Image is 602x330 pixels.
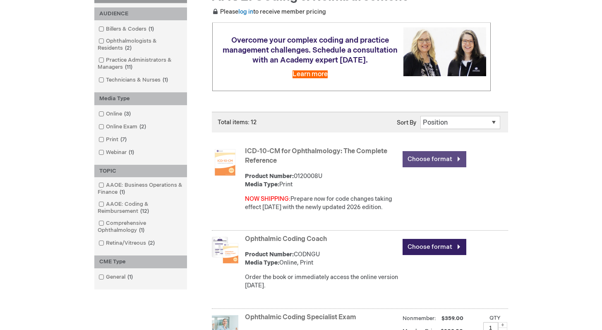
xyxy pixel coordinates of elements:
strong: Product Number: [245,251,294,258]
span: 12 [138,208,151,214]
span: 2 [146,240,157,246]
span: 7 [118,136,129,143]
a: Choose format [403,239,466,255]
a: Learn more [293,70,328,78]
strong: Media Type: [245,259,279,266]
label: Qty [489,315,501,321]
a: General1 [96,273,136,281]
a: AAOE: Coding & Reimbursement12 [96,200,185,215]
a: Ophthalmologists & Residents2 [96,37,185,52]
a: Online3 [96,110,134,118]
div: Media Type [94,92,187,105]
a: Ophthalmic Coding Coach [245,235,327,243]
div: TOPIC [94,165,187,178]
span: Please to receive member pricing [212,8,326,15]
a: Webinar1 [96,149,137,157]
strong: Media Type: [245,181,279,188]
div: Prepare now for code changes taking effect [DATE] with the newly updated 2026 edition. [245,195,398,212]
span: $359.00 [440,315,465,322]
span: 1 [146,26,156,32]
img: Schedule a consultation with an Academy expert today [403,27,486,76]
a: Ophthalmic Coding Specialist Exam [245,313,356,321]
label: Sort By [397,119,416,126]
a: Choose format [403,151,466,167]
a: Retina/Vitreous2 [96,239,158,247]
img: Ophthalmic Coding Coach [212,237,238,263]
strong: Product Number: [245,173,294,180]
a: Billers & Coders1 [96,25,157,33]
span: 2 [123,45,134,51]
div: CME Type [94,255,187,268]
img: ICD-10-CM for Ophthalmology: The Complete Reference [212,149,238,176]
a: Online Exam2 [96,123,149,131]
a: Comprehensive Ophthalmology1 [96,219,185,234]
span: 1 [127,149,136,156]
div: Order the book or immediately access the online version [DATE]. [245,273,398,290]
a: ICD-10-CM for Ophthalmology: The Complete Reference [245,147,387,165]
a: Print7 [96,136,130,144]
span: Overcome your complex coding and practice management challenges. Schedule a consultation with an ... [223,36,398,65]
span: Total items: 12 [218,119,257,126]
span: 1 [118,189,127,195]
span: 2 [137,123,148,130]
span: 1 [161,77,170,83]
span: 1 [137,227,146,234]
span: 11 [123,64,134,70]
div: CODNGU Online, Print [245,251,398,267]
span: 3 [122,111,133,117]
a: Practice Administrators & Managers11 [96,56,185,71]
a: log in [238,8,253,15]
div: 0120008U Print [245,172,398,189]
font: NOW SHIPPING: [245,195,290,202]
a: AAOE: Business Operations & Finance1 [96,181,185,196]
a: Technicians & Nurses1 [96,76,171,84]
span: 1 [125,274,135,280]
div: AUDIENCE [94,7,187,20]
strong: Nonmember: [403,313,436,324]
